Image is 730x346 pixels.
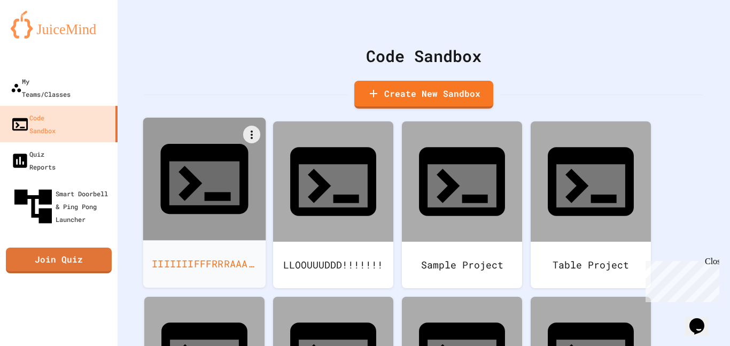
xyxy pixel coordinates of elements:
[11,75,71,101] div: My Teams/Classes
[641,257,719,302] iframe: chat widget
[6,248,112,273] a: Join Quiz
[11,148,56,173] div: Quiz Reports
[531,242,651,288] div: Table Project
[273,242,393,288] div: LLOOUUUDDD!!!!!!!
[143,118,266,288] a: IIIIIIIFFFRRRAAAAAMMMMMMEEEEEE!!!!!!!!!!!!!!!!!!!!!!!!!1
[11,184,113,229] div: Smart Doorbell & Ping Pong Launcher
[354,81,493,109] a: Create New Sandbox
[273,121,393,288] a: LLOOUUUDDD!!!!!!!
[143,240,266,288] div: IIIIIIIFFFRRRAAAAAMMMMMMEEEEEE!!!!!!!!!!!!!!!!!!!!!!!!!1
[402,242,522,288] div: Sample Project
[144,44,703,68] div: Code Sandbox
[11,11,107,39] img: logo-orange.svg
[685,303,719,335] iframe: chat widget
[531,121,651,288] a: Table Project
[11,111,56,137] div: Code Sandbox
[402,121,522,288] a: Sample Project
[4,4,74,68] div: Chat with us now!Close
